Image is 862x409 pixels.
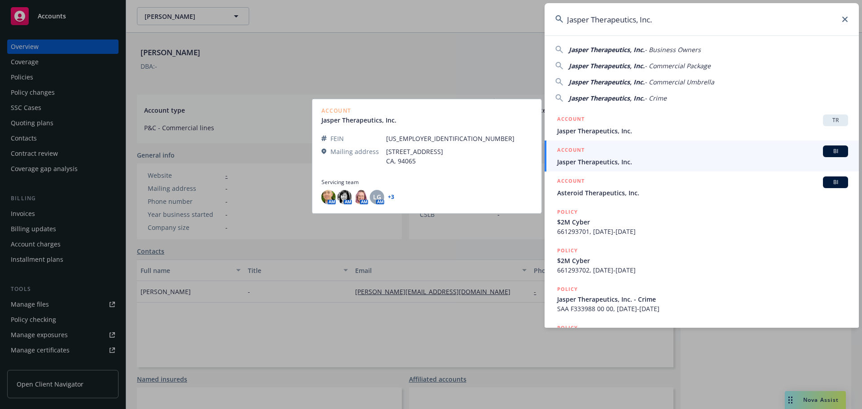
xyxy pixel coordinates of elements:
a: ACCOUNTTRJasper Therapeutics, Inc. [545,110,859,141]
span: Jasper Therapeutics, Inc. [569,62,645,70]
span: - Commercial Package [645,62,711,70]
span: 661293702, [DATE]-[DATE] [557,265,848,275]
span: BI [827,147,844,155]
span: Jasper Therapeutics, Inc. [569,94,645,102]
h5: ACCOUNT [557,145,585,156]
h5: POLICY [557,207,578,216]
input: Search... [545,3,859,35]
span: SAA F333988 00 00, [DATE]-[DATE] [557,304,848,313]
h5: ACCOUNT [557,176,585,187]
span: $2M Cyber [557,256,848,265]
span: BI [827,178,844,186]
span: Jasper Therapeutics, Inc. [557,157,848,167]
span: Jasper Therapeutics, Inc. [569,78,645,86]
h5: ACCOUNT [557,114,585,125]
a: POLICY$2M Cyber661293702, [DATE]-[DATE] [545,241,859,280]
a: ACCOUNTBIJasper Therapeutics, Inc. [545,141,859,172]
h5: POLICY [557,285,578,294]
h5: POLICY [557,323,578,332]
h5: POLICY [557,246,578,255]
span: - Crime [645,94,667,102]
a: POLICY$2M Cyber661293701, [DATE]-[DATE] [545,202,859,241]
a: ACCOUNTBIAsteroid Therapeutics, Inc. [545,172,859,202]
span: Asteroid Therapeutics, Inc. [557,188,848,198]
span: - Business Owners [645,45,701,54]
span: Jasper Therapeutics, Inc. [557,126,848,136]
span: $2M Cyber [557,217,848,227]
span: Jasper Therapeutics, Inc. [569,45,645,54]
span: 661293701, [DATE]-[DATE] [557,227,848,236]
span: - Commercial Umbrella [645,78,714,86]
span: Jasper Therapeutics, Inc. - Crime [557,295,848,304]
span: TR [827,116,844,124]
a: POLICY [545,318,859,357]
a: POLICYJasper Therapeutics, Inc. - CrimeSAA F333988 00 00, [DATE]-[DATE] [545,280,859,318]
